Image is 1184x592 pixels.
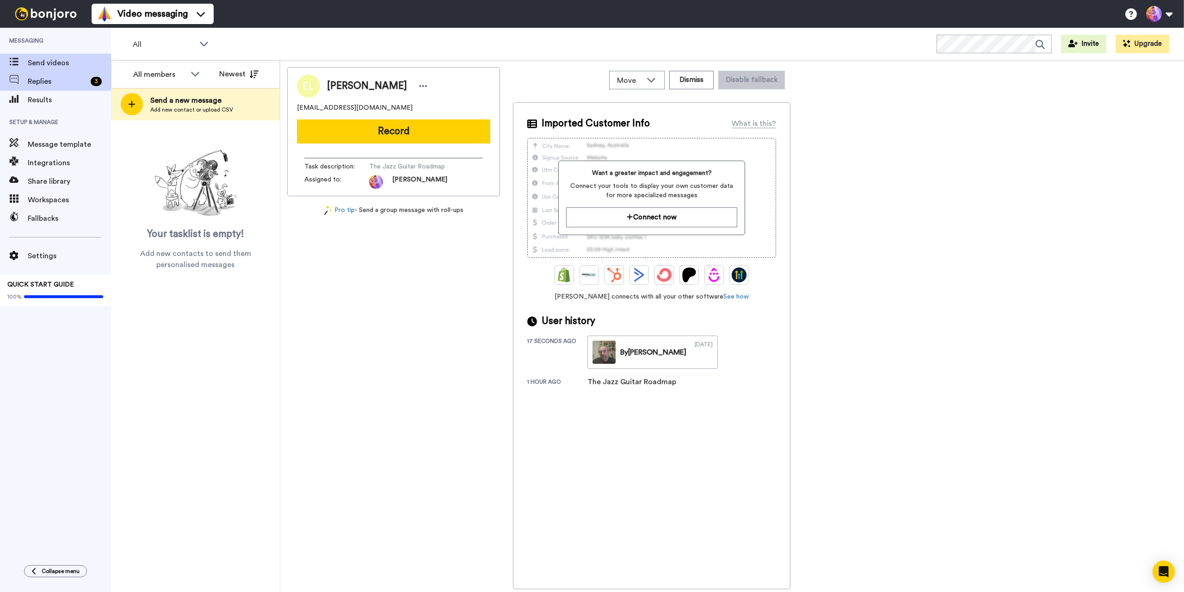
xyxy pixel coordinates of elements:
img: photo.jpg [369,175,383,189]
span: User history [542,314,595,328]
div: What is this? [732,118,776,129]
span: Fallbacks [28,213,111,224]
span: [PERSON_NAME] connects with all your other software [527,292,776,301]
button: Upgrade [1116,35,1169,53]
img: Image of Ezra Levin [297,75,320,98]
img: Hubspot [607,268,622,282]
a: See how [723,293,749,300]
div: 3 [91,77,102,86]
span: [EMAIL_ADDRESS][DOMAIN_NAME] [297,103,413,112]
span: Share library [28,176,111,187]
img: Shopify [557,268,572,282]
button: Connect now [566,207,737,227]
img: GoHighLevel [732,268,746,282]
div: Open Intercom Messenger [1153,561,1175,583]
div: 17 seconds ago [527,337,587,369]
span: Connect your tools to display your own customer data for more specialized messages [566,181,737,200]
button: Collapse menu [24,565,87,577]
img: magic-wand.svg [324,206,333,215]
button: Disable fallback [718,71,785,89]
span: Results [28,94,111,106]
span: Integrations [28,157,111,168]
a: Pro tip [324,206,355,215]
span: [PERSON_NAME] [327,79,407,93]
span: Assigned to: [304,175,369,189]
img: ConvertKit [657,268,672,282]
span: QUICK START GUIDE [7,281,74,288]
img: ActiveCampaign [632,268,647,282]
button: Newest [212,65,265,83]
button: Record [297,119,490,143]
span: Message template [28,139,111,150]
span: Video messaging [117,7,188,20]
span: Replies [28,76,87,87]
div: [DATE] [695,341,713,364]
span: Send videos [28,57,111,69]
img: bj-logo-header-white.svg [11,7,80,20]
span: Want a greater impact and engagement? [566,168,737,178]
span: 100% [7,293,22,300]
span: All [133,39,195,50]
a: By[PERSON_NAME][DATE] [587,336,718,369]
div: By [PERSON_NAME] [620,347,686,358]
span: Send a new message [150,95,233,106]
div: 1 hour ago [527,378,587,387]
img: ready-set-action.png [149,146,242,220]
span: Your tasklist is empty! [147,227,244,241]
img: vm-color.svg [97,6,112,21]
span: Add new contacts to send them personalised messages [125,248,266,270]
button: Invite [1061,35,1106,53]
span: Workspaces [28,194,111,206]
img: Drip [707,268,721,282]
span: Task description : [304,162,369,171]
span: Move [617,75,642,86]
span: [PERSON_NAME] [392,175,447,189]
div: The Jazz Guitar Roadmap [587,376,676,387]
span: Collapse menu [42,567,80,575]
span: The Jazz Guitar Roadmap [369,162,457,171]
img: Ontraport [582,268,597,282]
span: Add new contact or upload CSV [150,106,233,113]
span: Imported Customer Info [542,117,650,131]
img: 43db1405-7e61-46fc-a917-cdc35e6dc150-thumb.jpg [592,341,616,364]
span: Settings [28,250,111,262]
button: Dismiss [669,71,714,89]
img: Patreon [682,268,697,282]
div: All members [133,69,186,80]
div: - Send a group message with roll-ups [287,206,500,215]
